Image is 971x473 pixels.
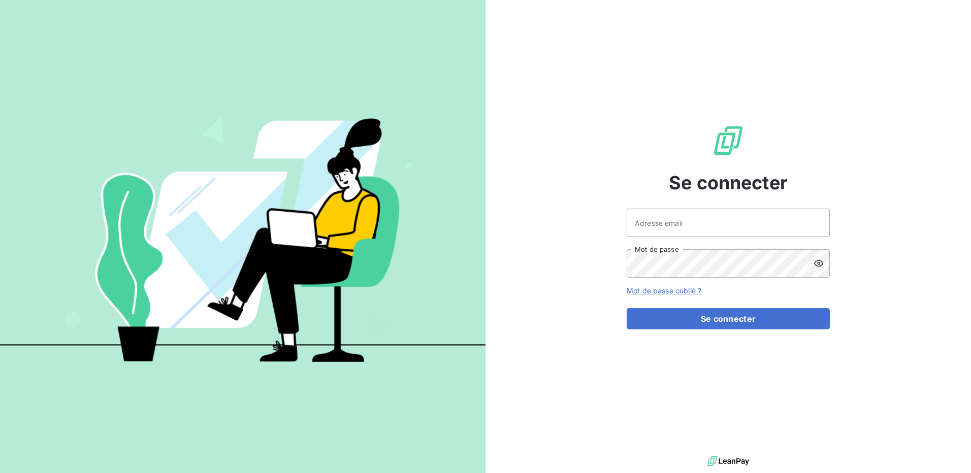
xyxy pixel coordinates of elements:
[627,308,830,329] button: Se connecter
[712,124,745,157] img: Logo LeanPay
[627,209,830,237] input: placeholder
[627,286,701,295] a: Mot de passe oublié ?
[669,169,788,196] span: Se connecter
[707,454,749,469] img: logo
